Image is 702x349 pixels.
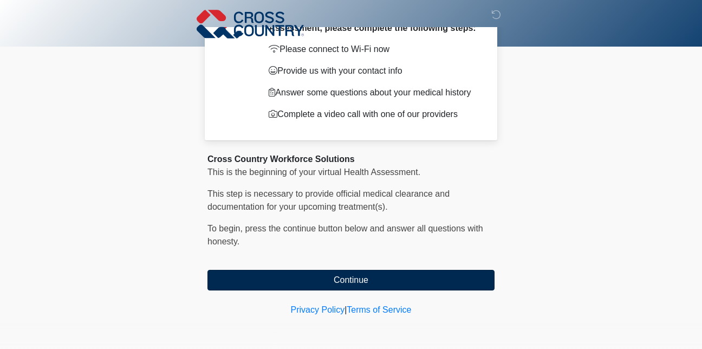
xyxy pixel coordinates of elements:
div: Cross Country Workforce Solutions [207,153,495,166]
span: This step is necessary to provide official medical clearance and documentation for your upcoming ... [207,189,450,211]
button: Continue [207,270,495,290]
span: To begin, ﻿﻿﻿﻿﻿﻿﻿﻿﻿﻿﻿﻿press the continue button below and answer all questions with honesty. [207,224,483,246]
p: Provide us with your contact info [269,64,478,77]
p: Answer some questions about your medical history [269,86,478,99]
img: Cross Country Logo [197,8,304,40]
span: This is the beginning of your virtual Health Assessment. [207,167,420,177]
p: Please connect to Wi-Fi now [269,43,478,56]
a: | [344,305,347,314]
p: Complete a video call with one of our providers [269,108,478,121]
a: Terms of Service [347,305,411,314]
a: Privacy Policy [291,305,345,314]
